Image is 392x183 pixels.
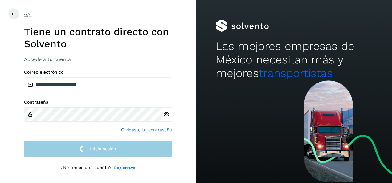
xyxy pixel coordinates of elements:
label: Contraseña [24,100,172,105]
p: ¿No tienes una cuenta? [61,165,112,171]
span: transportistas [259,67,333,80]
h3: Accede a tu cuenta [24,56,172,62]
button: Inicia sesión [24,140,172,157]
a: Olvidaste tu contraseña [121,127,172,133]
span: Inicia sesión [90,147,116,151]
a: Regístrate [114,165,135,171]
h2: Las mejores empresas de México necesitan más y mejores [216,39,373,80]
h1: Tiene un contrato directo con Solvento [24,26,172,50]
label: Correo electrónico [24,70,172,75]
